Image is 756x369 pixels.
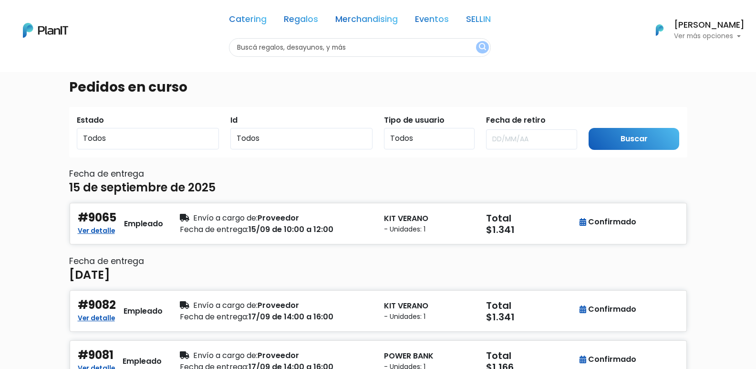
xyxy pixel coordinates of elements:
[674,21,745,30] h6: [PERSON_NAME]
[486,311,577,323] h5: $1.341
[180,300,373,311] div: Proveedor
[415,15,449,27] a: Eventos
[649,20,670,41] img: PlanIt Logo
[580,216,636,228] div: Confirmado
[229,38,491,57] input: Buscá regalos, desayunos, y más
[479,43,486,52] img: search_button-432b6d5273f82d61273b3651a40e1bd1b912527efae98b1b7a1b2c0702e16a8d.svg
[69,268,110,282] h4: [DATE]
[69,290,687,332] button: #9082 Ver detalle Empleado Envío a cargo de:Proveedor Fecha de entrega:17/09 de 14:00 a 16:00 KIT...
[180,311,373,323] div: 17/09 de 14:00 a 16:00
[486,129,577,149] input: DD/MM/AA
[124,306,163,317] div: Empleado
[69,79,187,95] h3: Pedidos en curso
[384,350,475,362] p: POWER BANK
[123,356,162,367] div: Empleado
[78,224,115,235] a: Ver detalle
[466,15,491,27] a: SELLIN
[384,300,475,312] p: KIT VERANO
[580,354,636,365] div: Confirmado
[193,300,258,311] span: Envío a cargo de:
[23,23,68,38] img: PlanIt Logo
[69,256,687,266] h6: Fecha de entrega
[486,212,575,224] h5: Total
[180,224,249,235] span: Fecha de entrega:
[180,212,373,224] div: Proveedor
[486,300,575,311] h5: Total
[384,213,475,224] p: KIT VERANO
[180,311,249,322] span: Fecha de entrega:
[193,212,258,223] span: Envío a cargo de:
[77,115,104,126] label: Estado
[486,115,546,126] label: Fecha de retiro
[180,224,373,235] div: 15/09 de 10:00 a 12:00
[78,211,116,225] h4: #9065
[589,115,616,126] label: Submit
[180,350,373,361] div: Proveedor
[78,348,114,362] h4: #9081
[193,350,258,361] span: Envío a cargo de:
[384,312,475,322] small: - Unidades: 1
[78,311,115,323] a: Ver detalle
[589,128,680,150] input: Buscar
[384,224,475,234] small: - Unidades: 1
[674,33,745,40] p: Ver más opciones
[486,350,575,361] h5: Total
[229,15,267,27] a: Catering
[78,298,116,312] h4: #9082
[580,304,636,315] div: Confirmado
[643,18,745,42] button: PlanIt Logo [PERSON_NAME] Ver más opciones
[335,15,398,27] a: Merchandising
[284,15,318,27] a: Regalos
[69,169,687,179] h6: Fecha de entrega
[384,115,445,126] label: Tipo de usuario
[69,181,216,195] h4: 15 de septiembre de 2025
[124,218,163,230] div: Empleado
[486,224,577,235] h5: $1.341
[69,202,687,245] button: #9065 Ver detalle Empleado Envío a cargo de:Proveedor Fecha de entrega:15/09 de 10:00 a 12:00 KIT...
[230,115,238,126] label: Id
